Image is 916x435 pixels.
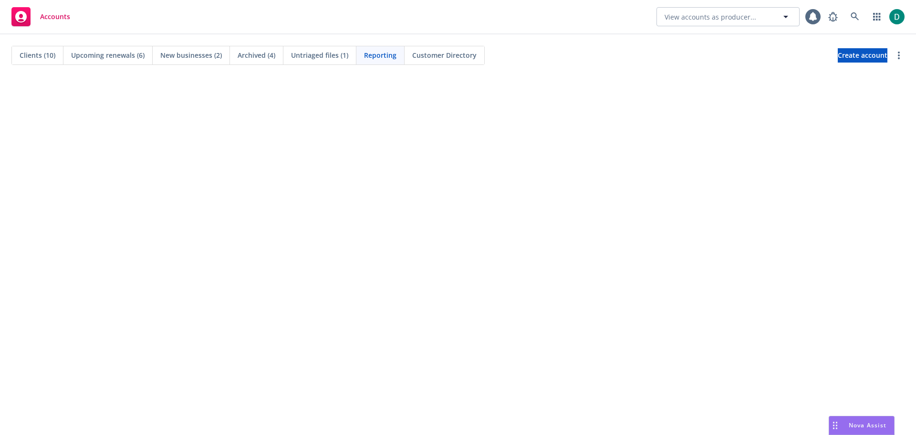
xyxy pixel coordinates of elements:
[364,50,396,60] span: Reporting
[838,48,887,63] a: Create account
[893,50,905,61] a: more
[829,416,841,435] div: Drag to move
[8,3,74,30] a: Accounts
[238,50,275,60] span: Archived (4)
[845,7,864,26] a: Search
[665,12,756,22] span: View accounts as producer...
[838,46,887,64] span: Create account
[849,421,886,429] span: Nova Assist
[160,50,222,60] span: New businesses (2)
[291,50,348,60] span: Untriaged files (1)
[412,50,477,60] span: Customer Directory
[656,7,800,26] button: View accounts as producer...
[889,9,905,24] img: photo
[40,13,70,21] span: Accounts
[823,7,843,26] a: Report a Bug
[867,7,886,26] a: Switch app
[10,86,906,425] iframe: Hex Dashboard 1
[71,50,145,60] span: Upcoming renewals (6)
[829,416,895,435] button: Nova Assist
[20,50,55,60] span: Clients (10)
